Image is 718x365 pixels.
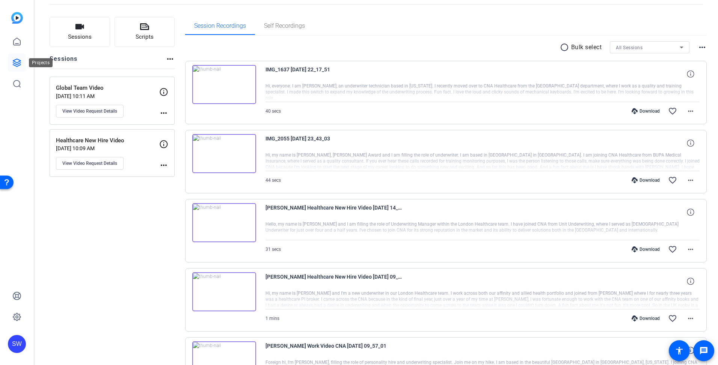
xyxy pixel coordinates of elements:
button: View Video Request Details [56,105,124,118]
span: 31 secs [265,247,281,252]
div: Download [628,315,664,321]
p: Bulk select [571,43,602,52]
span: Scripts [136,33,154,41]
mat-icon: message [699,346,708,355]
img: blue-gradient.svg [11,12,23,24]
p: [DATE] 10:09 AM [56,145,159,151]
span: 44 secs [265,178,281,183]
p: Global Team Video [56,84,159,92]
mat-icon: more_horiz [686,245,695,254]
span: [PERSON_NAME] Healthcare New Hire Video [DATE] 14_37_43 [265,203,404,221]
span: [PERSON_NAME] Healthcare New Hire Video [DATE] 09_18_23 [265,272,404,290]
mat-icon: favorite_border [668,245,677,254]
span: 40 secs [265,109,281,114]
div: SW [8,335,26,353]
span: IMG_2055 [DATE] 23_43_03 [265,134,404,152]
div: Download [628,108,664,114]
span: Session Recordings [194,23,246,29]
span: View Video Request Details [62,160,117,166]
span: Self Recordings [264,23,305,29]
mat-icon: favorite_border [668,314,677,323]
mat-icon: more_horiz [159,109,168,118]
h2: Sessions [50,54,78,69]
p: [DATE] 10:11 AM [56,93,159,99]
mat-icon: favorite_border [668,176,677,185]
p: Healthcare New Hire Video [56,136,159,145]
div: Download [628,246,664,252]
span: IMG_1637 [DATE] 22_17_51 [265,65,404,83]
span: Sessions [68,33,92,41]
mat-icon: more_horiz [686,176,695,185]
div: Download [628,177,664,183]
img: thumb-nail [192,65,256,104]
div: Projects [29,58,53,67]
img: thumb-nail [192,272,256,311]
mat-icon: accessibility [675,346,684,355]
mat-icon: radio_button_unchecked [560,43,571,52]
mat-icon: more_horiz [686,107,695,116]
button: Sessions [50,17,110,47]
img: thumb-nail [192,203,256,242]
mat-icon: more_horiz [166,54,175,63]
mat-icon: more_horiz [686,314,695,323]
mat-icon: more_horiz [698,43,707,52]
span: All Sessions [616,45,643,50]
span: View Video Request Details [62,108,117,114]
span: 1 mins [265,316,279,321]
mat-icon: more_horiz [159,161,168,170]
img: thumb-nail [192,134,256,173]
mat-icon: favorite_border [668,107,677,116]
button: Scripts [115,17,175,47]
button: View Video Request Details [56,157,124,170]
span: [PERSON_NAME] Work Video CNA [DATE] 09_57_01 [265,341,404,359]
